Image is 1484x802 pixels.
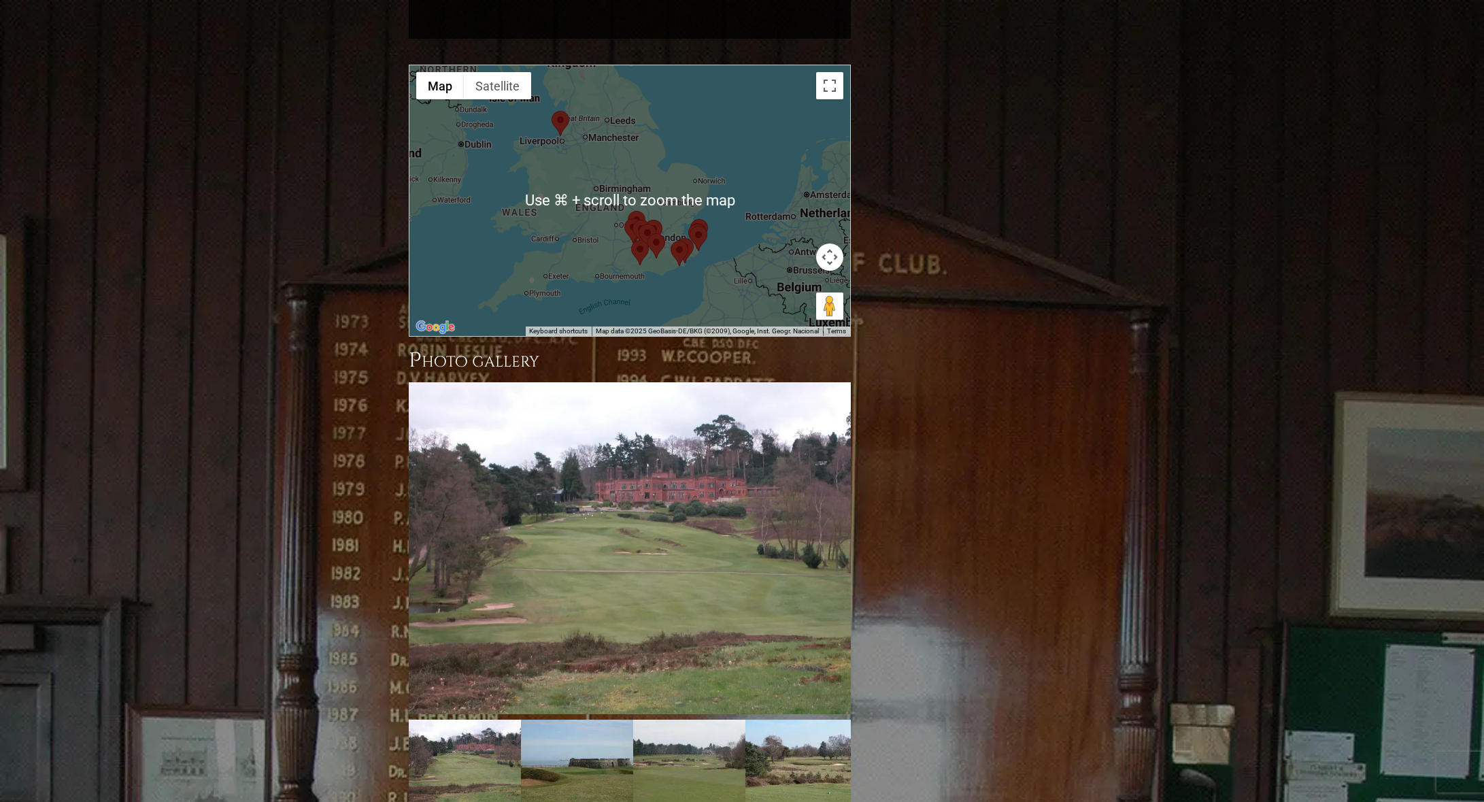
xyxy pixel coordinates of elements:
[596,327,819,335] span: Map data ©2025 GeoBasis-DE/BKG (©2009), Google, Inst. Geogr. Nacional
[529,327,588,336] button: Keyboard shortcuts
[413,318,458,336] img: Google
[464,72,531,99] button: Show satellite imagery
[816,244,843,271] button: Map camera controls
[409,347,851,374] h3: Photo Gallery
[416,72,464,99] button: Show street map
[816,293,843,320] button: Drag Pegman onto the map to open Street View
[816,72,843,99] button: Toggle fullscreen view
[827,327,846,335] a: Terms (opens in new tab)
[413,318,458,336] a: Open this area in Google Maps (opens a new window)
